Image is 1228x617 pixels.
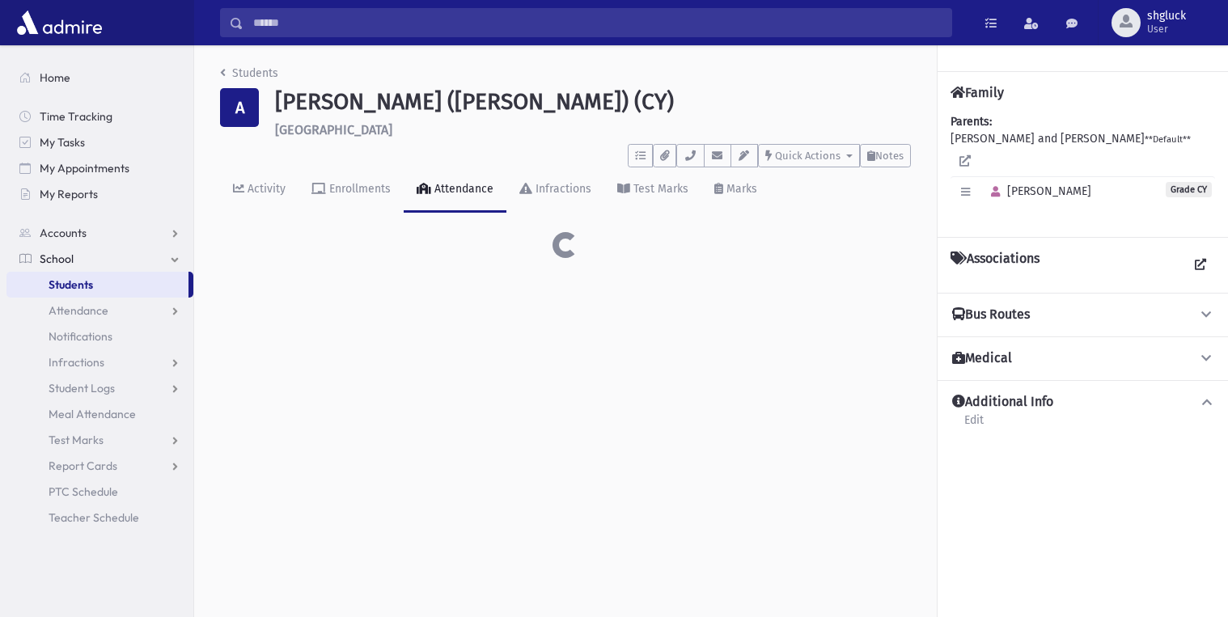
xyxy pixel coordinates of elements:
a: Attendance [6,298,193,323]
b: Parents: [951,115,992,129]
span: Home [40,70,70,85]
span: Infractions [49,355,104,370]
span: Time Tracking [40,109,112,124]
a: Notifications [6,323,193,349]
div: Activity [244,182,286,196]
img: AdmirePro [13,6,106,39]
h4: Associations [951,251,1040,280]
div: Infractions [532,182,591,196]
h4: Bus Routes [952,306,1030,323]
a: Student Logs [6,375,193,401]
a: Time Tracking [6,104,193,129]
button: Additional Info [951,394,1215,411]
a: Test Marks [6,427,193,453]
span: Student Logs [49,381,115,395]
span: Grade CY [1166,182,1212,197]
button: Bus Routes [951,306,1215,323]
h6: [GEOGRAPHIC_DATA] [275,122,911,137]
a: Test Marks [604,167,701,213]
h4: Family [951,85,1004,100]
a: My Tasks [6,129,193,155]
span: My Tasks [40,135,85,150]
span: shgluck [1147,10,1186,23]
span: Teacher Schedule [49,510,139,525]
span: School [40,251,74,266]
button: Notes [860,144,911,167]
a: Activity [220,167,299,213]
button: Medical [951,350,1215,367]
span: Attendance [49,303,108,318]
a: Students [6,272,188,298]
span: My Reports [40,187,98,201]
a: Infractions [506,167,604,213]
span: Quick Actions [775,150,841,162]
a: Meal Attendance [6,401,193,427]
a: Infractions [6,349,193,375]
h1: [PERSON_NAME] ([PERSON_NAME]) (CY) [275,88,911,116]
a: Accounts [6,220,193,246]
a: Edit [963,411,985,440]
a: Teacher Schedule [6,505,193,530]
div: Test Marks [630,182,688,196]
span: User [1147,23,1186,36]
a: PTC Schedule [6,479,193,505]
span: Meal Attendance [49,407,136,421]
h4: Medical [952,350,1012,367]
a: Report Cards [6,453,193,479]
a: Attendance [404,167,506,213]
a: View all Associations [1186,251,1215,280]
button: Quick Actions [758,144,860,167]
span: Students [49,277,93,292]
a: My Appointments [6,155,193,181]
a: Enrollments [299,167,404,213]
a: Marks [701,167,770,213]
span: PTC Schedule [49,484,118,499]
span: Report Cards [49,459,117,473]
span: Notes [875,150,904,162]
span: Accounts [40,226,87,240]
nav: breadcrumb [220,65,278,88]
span: [PERSON_NAME] [984,184,1091,198]
div: Attendance [431,182,493,196]
div: Enrollments [326,182,391,196]
span: Test Marks [49,433,104,447]
a: My Reports [6,181,193,207]
a: Students [220,66,278,80]
div: Marks [723,182,757,196]
input: Search [243,8,951,37]
h4: Additional Info [952,394,1053,411]
span: My Appointments [40,161,129,175]
a: School [6,246,193,272]
a: Home [6,65,193,91]
div: A [220,88,259,127]
div: [PERSON_NAME] and [PERSON_NAME] [951,113,1215,224]
span: Notifications [49,329,112,344]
